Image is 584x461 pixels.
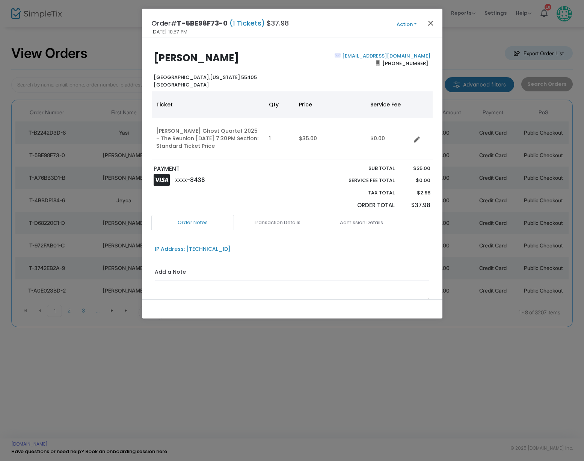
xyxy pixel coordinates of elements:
h4: Order# $37.98 [151,18,289,28]
button: Action [384,20,429,29]
p: Sub total [331,165,395,172]
p: $37.98 [402,201,430,210]
span: T-5BE98F73-0 [177,18,228,28]
p: $0.00 [402,177,430,184]
span: [DATE] 10:57 PM [151,28,187,36]
td: $0.00 [366,118,411,159]
p: PAYMENT [154,165,288,173]
a: Order Notes [151,215,234,231]
button: Close [426,18,435,28]
th: Service Fee [366,91,411,118]
p: Service Fee Total [331,177,395,184]
th: Qty [264,91,294,118]
span: -8436 [187,176,205,184]
b: [US_STATE] 55405 [GEOGRAPHIC_DATA] [154,74,257,88]
th: Ticket [152,91,264,118]
a: [EMAIL_ADDRESS][DOMAIN_NAME] [341,52,430,59]
span: XXXX [175,177,187,183]
p: $2.98 [402,189,430,197]
span: [GEOGRAPHIC_DATA], [154,74,210,81]
td: 1 [264,118,294,159]
span: (1 Tickets) [228,18,267,28]
p: Order Total [331,201,395,210]
label: Add a Note [155,268,186,278]
div: IP Address: [TECHNICAL_ID] [155,245,231,253]
th: Price [294,91,366,118]
div: Data table [152,91,433,159]
p: $35.00 [402,165,430,172]
td: [PERSON_NAME] Ghost Quartet 2025 - The Reunion [DATE] 7:30 PM Section: Standard Ticket Price [152,118,264,159]
p: Tax Total [331,189,395,197]
span: [PHONE_NUMBER] [380,57,430,69]
a: Transaction Details [236,215,318,231]
b: [PERSON_NAME] [154,51,239,65]
td: $35.00 [294,118,366,159]
a: Admission Details [320,215,403,231]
